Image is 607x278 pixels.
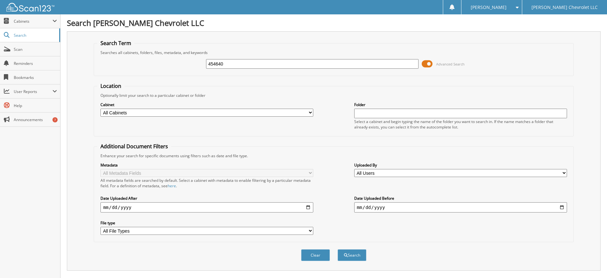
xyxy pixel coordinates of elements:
legend: Search Term [97,40,134,47]
img: scan123-logo-white.svg [6,3,54,12]
span: [PERSON_NAME] Chevrolet LLC [531,5,598,9]
span: Search [14,33,56,38]
div: Enhance your search for specific documents using filters such as date and file type. [97,153,570,158]
button: Clear [301,249,330,261]
div: Optionally limit your search to a particular cabinet or folder [97,93,570,98]
legend: Additional Document Filters [97,143,171,150]
button: Search [338,249,366,261]
div: 7 [52,117,58,122]
span: Help [14,103,57,108]
label: Date Uploaded After [100,196,313,201]
h1: Search [PERSON_NAME] Chevrolet LLC [67,18,601,28]
label: Metadata [100,162,313,168]
label: Cabinet [100,102,313,107]
div: Searches all cabinets, folders, files, metadata, and keywords [97,50,570,55]
div: Select a cabinet and begin typing the name of the folder you want to search in. If the name match... [354,119,567,130]
label: File type [100,220,313,226]
span: Advanced Search [436,62,465,66]
legend: Location [97,82,124,89]
input: start [100,202,313,212]
span: [PERSON_NAME] [471,5,507,9]
input: end [354,202,567,212]
label: Date Uploaded Before [354,196,567,201]
span: Announcements [14,117,57,122]
span: Cabinets [14,19,52,24]
label: Folder [354,102,567,107]
div: All metadata fields are searched by default. Select a cabinet with metadata to enable filtering b... [100,178,313,189]
a: here [168,183,176,189]
span: User Reports [14,89,52,94]
span: Scan [14,47,57,52]
span: Bookmarks [14,75,57,80]
label: Uploaded By [354,162,567,168]
span: Reminders [14,61,57,66]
